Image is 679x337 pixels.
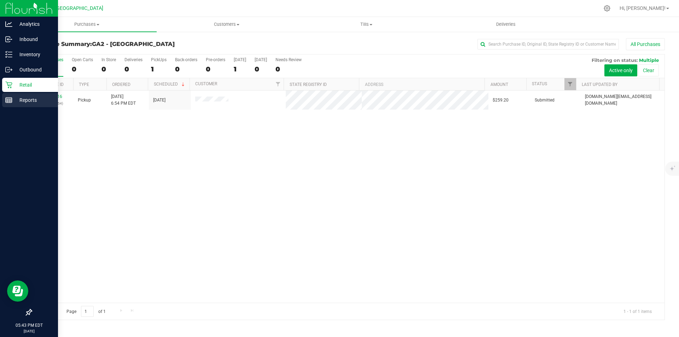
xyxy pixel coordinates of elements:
span: Customers [157,21,296,28]
div: 0 [124,65,143,73]
div: 1 [151,65,167,73]
th: Address [359,78,484,91]
span: Deliveries [487,21,525,28]
span: Pickup [78,97,91,104]
button: All Purchases [626,38,665,50]
span: Multiple [639,57,659,63]
div: Manage settings [603,5,611,12]
a: Status [532,81,547,86]
span: Submitted [535,97,555,104]
a: Ordered [112,82,130,87]
span: [DATE] [153,97,166,104]
a: Customer [195,81,217,86]
button: Clear [638,64,659,76]
iframe: Resource center [7,280,28,302]
div: 0 [275,65,302,73]
p: 05:43 PM EDT [3,322,55,329]
inline-svg: Reports [5,97,12,104]
div: Deliveries [124,57,143,62]
div: 0 [206,65,225,73]
p: Inbound [12,35,55,43]
a: Customers [157,17,296,32]
span: Hi, [PERSON_NAME]! [620,5,666,11]
a: Tills [296,17,436,32]
p: Inventory [12,50,55,59]
a: State Registry ID [290,82,327,87]
inline-svg: Retail [5,81,12,88]
span: $259.20 [493,97,509,104]
div: Open Carts [72,57,93,62]
div: 0 [101,65,116,73]
span: [DOMAIN_NAME][EMAIL_ADDRESS][DOMAIN_NAME] [585,93,660,107]
inline-svg: Outbound [5,66,12,73]
a: Last Updated By [582,82,617,87]
div: [DATE] [255,57,267,62]
span: Filtering on status: [592,57,638,63]
div: 0 [175,65,197,73]
div: 0 [72,65,93,73]
input: Search Purchase ID, Original ID, State Registry ID or Customer Name... [477,39,619,50]
span: GA2 - [GEOGRAPHIC_DATA] [92,41,175,47]
h3: Purchase Summary: [31,41,242,47]
span: 1 - 1 of 1 items [618,306,657,316]
span: [DATE] 6:54 PM EDT [111,93,136,107]
div: Needs Review [275,57,302,62]
div: 0 [255,65,267,73]
span: Page of 1 [60,306,111,317]
button: Active only [604,64,637,76]
p: Reports [12,96,55,104]
span: GA2 - [GEOGRAPHIC_DATA] [41,5,103,11]
inline-svg: Inbound [5,36,12,43]
a: Filter [564,78,576,90]
div: Pre-orders [206,57,225,62]
a: Amount [491,82,508,87]
div: 1 [234,65,246,73]
inline-svg: Analytics [5,21,12,28]
span: Purchases [17,21,157,28]
div: [DATE] [234,57,246,62]
a: Deliveries [436,17,576,32]
p: Analytics [12,20,55,28]
a: Type [79,82,89,87]
div: PickUps [151,57,167,62]
p: Retail [12,81,55,89]
span: Tills [297,21,436,28]
div: Back-orders [175,57,197,62]
div: In Store [101,57,116,62]
p: Outbound [12,65,55,74]
a: Filter [272,78,284,90]
input: 1 [81,306,94,317]
a: Purchases [17,17,157,32]
p: [DATE] [3,329,55,334]
inline-svg: Inventory [5,51,12,58]
a: Scheduled [154,82,186,87]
